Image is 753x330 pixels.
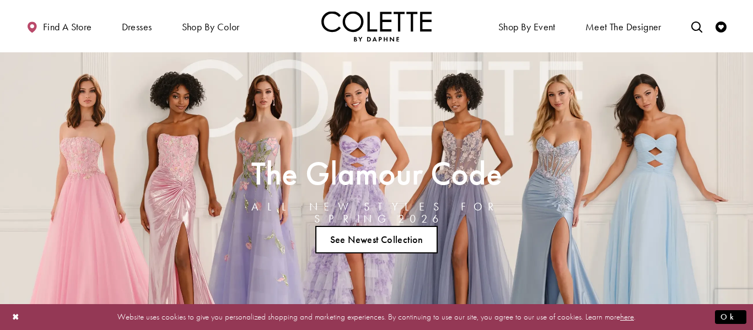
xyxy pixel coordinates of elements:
[7,307,25,327] button: Close Dialog
[217,201,536,225] h4: ALL NEW STYLES FOR SPRING 2026
[79,310,674,324] p: Website uses cookies to give you personalized shopping and marketing experiences. By continuing t...
[715,310,746,324] button: Submit Dialog
[315,226,438,253] a: See Newest Collection The Glamour Code ALL NEW STYLES FOR SPRING 2026
[217,158,536,188] h2: The Glamour Code
[213,221,540,258] ul: Slider Links
[620,311,634,322] a: here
